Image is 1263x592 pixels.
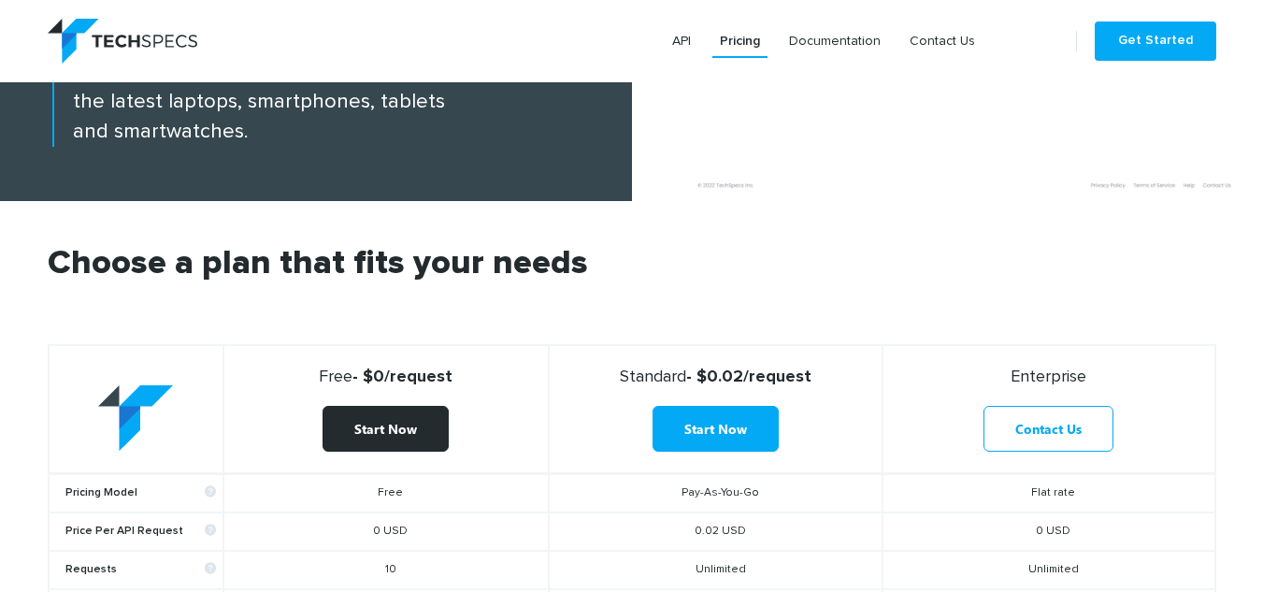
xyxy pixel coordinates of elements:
[65,525,216,539] b: Price Per API Request
[883,513,1214,551] td: 0 USD
[223,473,549,513] td: Free
[665,24,698,58] a: API
[782,24,888,58] a: Documentation
[223,551,549,589] td: 10
[620,368,686,385] span: Standard
[902,24,983,58] a: Contact Us
[983,406,1113,452] a: Contact Us
[319,368,352,385] span: Free
[883,473,1214,513] td: Flat rate
[712,24,768,58] a: Pricing
[65,563,216,577] b: Requests
[557,367,874,387] strong: - $0.02/request
[653,406,779,452] a: Start Now
[883,551,1214,589] td: Unlimited
[1095,22,1216,61] a: Get Started
[323,406,449,452] a: Start Now
[98,385,173,452] img: table-logo.png
[549,513,883,551] td: 0.02 USD
[48,19,197,64] img: logo
[48,247,1216,344] h2: Choose a plan that fits your needs
[1011,368,1086,385] span: Enterprise
[65,486,216,500] b: Pricing Model
[232,367,540,387] strong: - $0/request
[549,551,883,589] td: Unlimited
[549,473,883,513] td: Pay-As-You-Go
[223,513,549,551] td: 0 USD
